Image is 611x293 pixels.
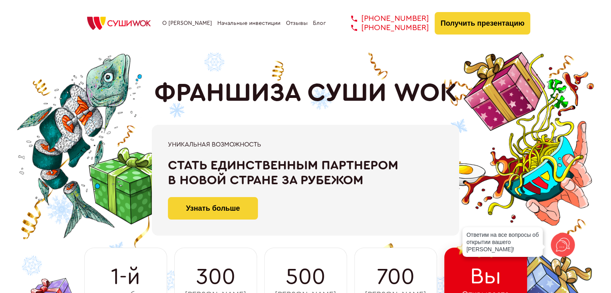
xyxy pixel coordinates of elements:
a: [PHONE_NUMBER] [339,23,429,33]
span: 300 [196,264,235,290]
a: Отзывы [286,20,308,26]
span: 500 [286,264,325,290]
img: СУШИWOK [81,14,157,32]
div: Ответим на все вопросы об открытии вашего [PERSON_NAME]! [462,227,543,257]
span: 700 [377,264,415,290]
div: Стать единственным партнером в новой стране за рубежом [168,158,443,188]
a: Начальные инвестиции [217,20,280,26]
button: Получить презентацию [435,12,531,35]
button: Узнать больше [168,197,258,220]
a: Блог [313,20,326,26]
div: Уникальная возможность [168,141,443,148]
span: 1-й [111,264,140,290]
a: [PHONE_NUMBER] [339,14,429,23]
h1: ФРАНШИЗА СУШИ WOK [154,78,457,108]
span: Вы [470,264,501,289]
a: О [PERSON_NAME] [162,20,212,26]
